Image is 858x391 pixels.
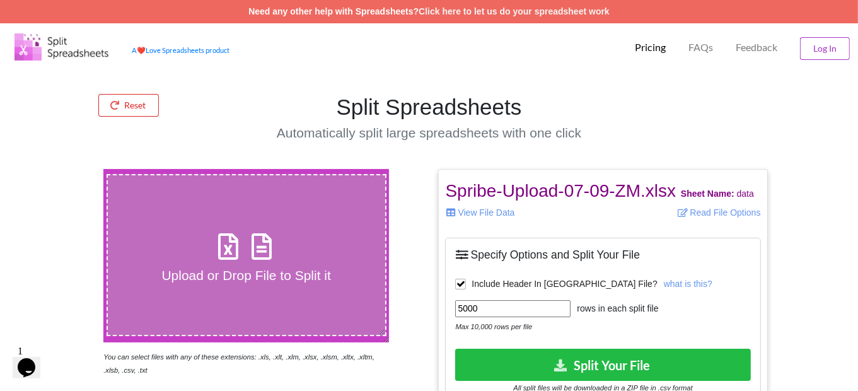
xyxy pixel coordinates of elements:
p: FAQs [688,41,713,54]
b: Sheet Name: [681,189,734,199]
i: You can select files with any of these extensions: .xls, .xlt, .xlm, .xlsx, .xlsm, .xltx, .xltm, ... [103,353,374,374]
a: AheartLove Spreadsheets product [132,46,229,54]
h1: Split Spreadsheets [219,94,639,120]
label: rows in each split file [571,302,658,315]
span: Feedback [736,42,777,52]
h4: Automatically split large spreadsheets with one click [219,125,639,141]
p: Read File Options [613,206,761,219]
h4: Upload or Drop File to Split it [108,267,385,283]
i: Max 10,000 rows per file [455,323,532,330]
button: Reset [98,94,159,117]
h2: Spribe-Upload-07-09-ZM.xlsx [445,180,760,202]
h5: Specify Options and Split Your File [455,248,750,262]
button: Log In [800,37,850,60]
span: heart [137,46,146,54]
span: what is this? [664,279,712,289]
label: Include Header In [GEOGRAPHIC_DATA] File? [455,279,657,289]
img: Logo.png [14,33,109,61]
a: Click here to let us do your spreadsheet work [419,6,610,16]
span: data [681,189,754,199]
iframe: chat widget [13,341,53,378]
p: View File Data [445,206,593,219]
button: Split Your File [455,349,750,381]
p: Pricing [635,41,666,54]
